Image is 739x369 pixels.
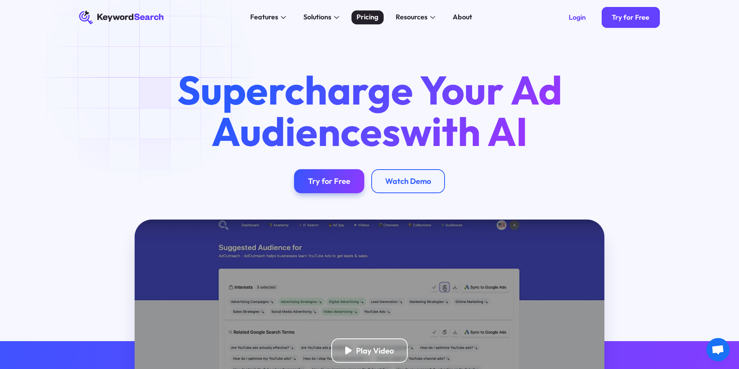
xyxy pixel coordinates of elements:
div: Play Video [356,346,394,355]
div: Watch Demo [385,176,431,186]
a: Try for Free [294,169,364,194]
div: Pricing [357,12,378,22]
div: Open chat [706,338,730,361]
div: Try for Free [612,13,649,22]
div: Solutions [303,12,331,22]
div: Try for Free [308,176,350,186]
a: Pricing [351,10,384,24]
div: About [453,12,472,22]
span: with AI [400,106,528,156]
div: Login [569,13,586,22]
div: Resources [396,12,427,22]
a: About [448,10,478,24]
h1: Supercharge Your Ad Audiences [161,69,578,151]
a: Login [558,7,596,28]
div: Features [250,12,278,22]
a: Try for Free [602,7,660,28]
